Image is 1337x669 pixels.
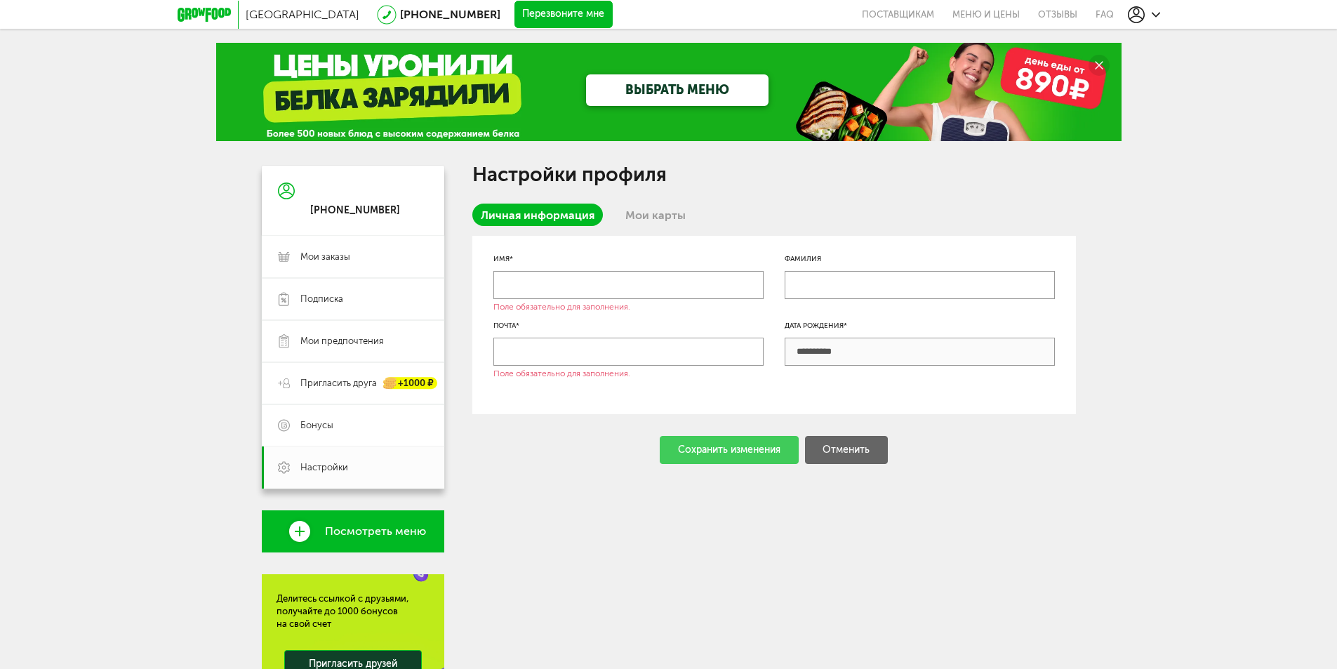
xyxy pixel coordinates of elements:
[617,204,694,226] a: Мои карты
[262,236,444,278] a: Мои заказы
[785,320,1055,331] div: Дата рождения*
[400,8,500,21] a: [PHONE_NUMBER]
[262,446,444,489] a: Настройки
[586,74,769,106] a: ВЫБРАТЬ МЕНЮ
[785,253,1055,265] div: Фамилия
[300,377,377,390] span: Пригласить друга
[262,510,444,552] a: Посмотреть меню
[300,461,348,474] span: Настройки
[514,1,613,29] button: Перезвоните мне
[262,320,444,362] a: Мои предпочтения
[300,293,343,305] span: Подписка
[493,302,630,312] div: Поле обязательно для заполнения.
[310,204,400,217] div: [PHONE_NUMBER]
[277,592,430,630] div: Делитесь ссылкой с друзьями, получайте до 1000 бонусов на свой счет
[325,525,426,538] span: Посмотреть меню
[262,404,444,446] a: Бонусы
[300,251,350,263] span: Мои заказы
[300,335,383,347] span: Мои предпочтения
[472,204,603,226] a: Личная информация
[493,320,764,331] div: Почта*
[246,8,359,21] span: [GEOGRAPHIC_DATA]
[472,166,1076,184] h1: Настройки профиля
[493,369,630,378] div: Поле обязательно для заполнения.
[384,378,437,390] div: +1000 ₽
[300,419,333,432] span: Бонусы
[262,278,444,320] a: Подписка
[262,362,444,404] a: Пригласить друга +1000 ₽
